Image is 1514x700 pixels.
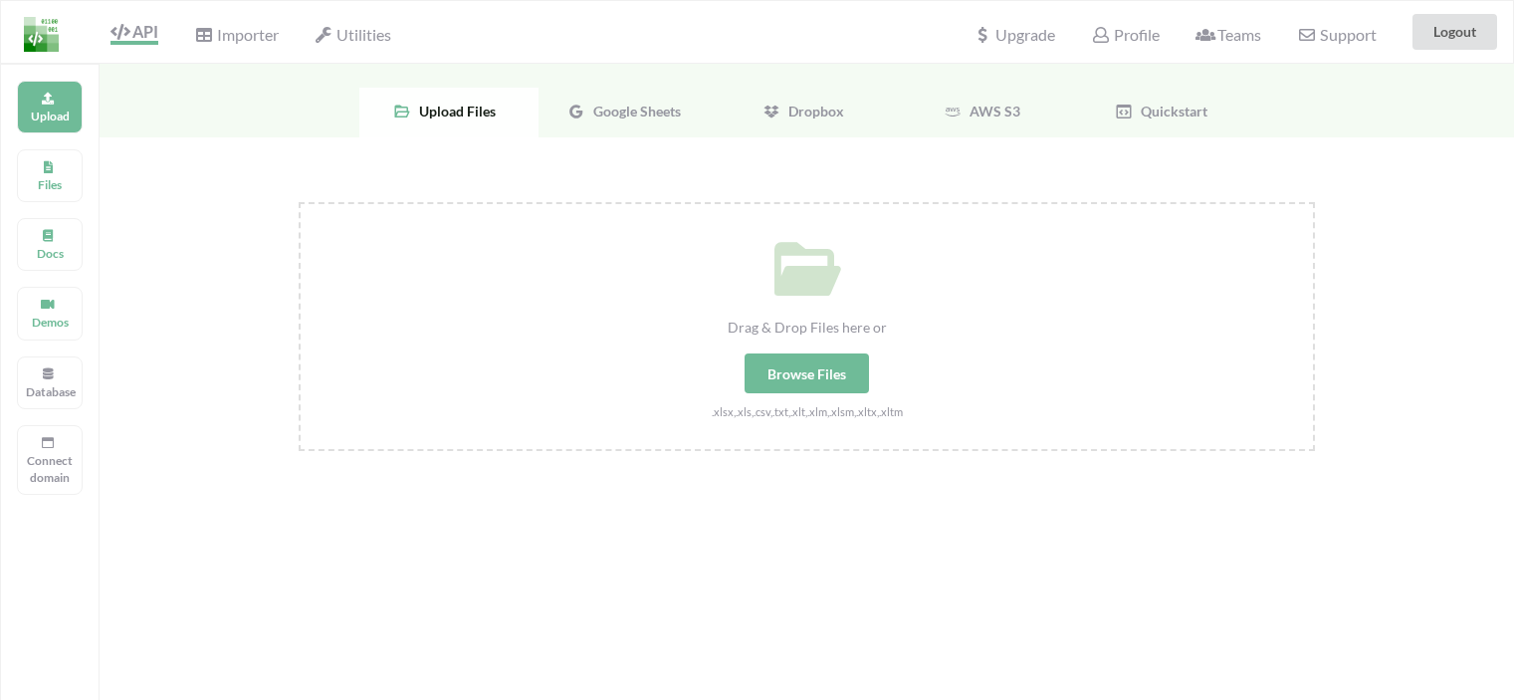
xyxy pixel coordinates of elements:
[24,17,59,52] img: LogoIcon.png
[1091,25,1159,44] span: Profile
[712,405,903,418] small: .xlsx,.xls,.csv,.txt,.xlt,.xlm,.xlsm,.xltx,.xltm
[1133,103,1207,119] span: Quickstart
[1412,14,1497,50] button: Logout
[26,314,74,331] p: Demos
[411,103,496,119] span: Upload Files
[780,103,844,119] span: Dropbox
[962,103,1020,119] span: AWS S3
[26,452,74,486] p: Connect domain
[26,245,74,262] p: Docs
[973,27,1055,43] span: Upgrade
[26,108,74,124] p: Upload
[585,103,681,119] span: Google Sheets
[315,25,391,44] span: Utilities
[26,176,74,193] p: Files
[26,383,74,400] p: Database
[1297,27,1376,43] span: Support
[301,317,1313,338] div: Drag & Drop Files here or
[110,22,158,41] span: API
[745,353,869,393] div: Browse Files
[194,25,278,44] span: Importer
[1195,25,1261,44] span: Teams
